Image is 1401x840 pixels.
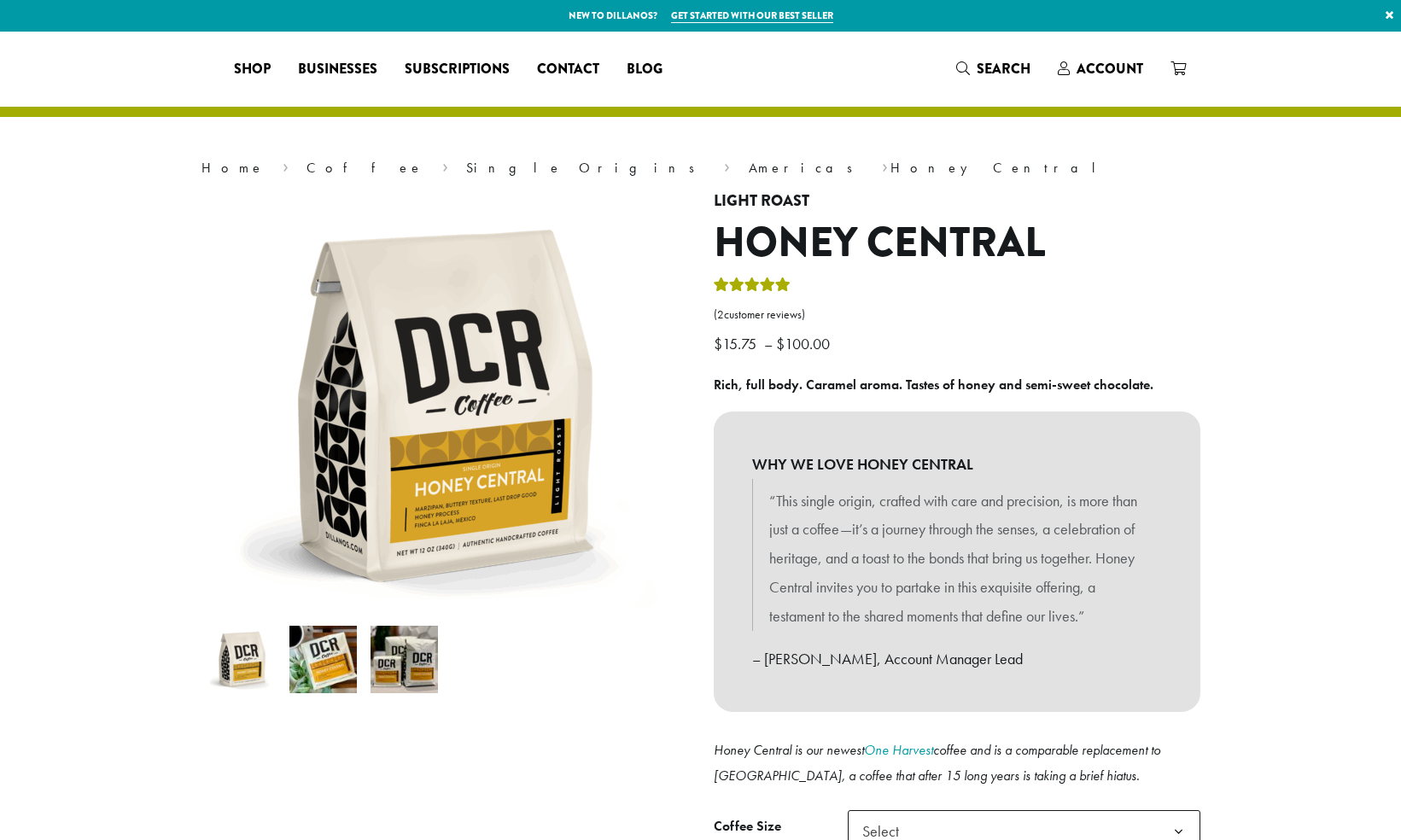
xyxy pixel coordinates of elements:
[442,152,448,178] span: ›
[717,307,724,322] span: 2
[208,626,276,693] img: Honey Central
[864,741,933,759] a: One Harvest
[234,59,271,80] span: Shop
[289,626,357,693] img: Honey Central - Image 2
[1077,59,1143,79] span: Account
[405,59,510,80] span: Subscriptions
[306,159,423,177] a: Coffee
[769,487,1145,631] p: “This single origin, crafted with care and precision, is more than just a coffee—it’s a journey t...
[977,59,1030,79] span: Search
[943,55,1044,83] a: Search
[298,59,377,80] span: Businesses
[466,159,706,177] a: Single Origins
[671,9,833,23] a: Get started with our best seller
[537,59,599,80] span: Contact
[714,814,848,839] label: Coffee Size
[371,626,438,693] img: Honey Central - Image 3
[776,334,834,353] bdi: 100.00
[283,152,289,178] span: ›
[724,152,730,178] span: ›
[627,59,663,80] span: Blog
[714,334,761,353] bdi: 15.75
[201,159,265,177] a: Home
[714,219,1200,268] h1: Honey Central
[201,158,1200,178] nav: Breadcrumb
[749,159,864,177] a: Americas
[714,275,791,300] div: Rated 5.00 out of 5
[714,741,1160,785] i: Honey Central is our newest coffee and is a comparable replacement to [GEOGRAPHIC_DATA], a coffee...
[714,192,1200,211] h4: Light Roast
[764,334,773,353] span: –
[752,450,1162,479] b: WHY WE LOVE HONEY CENTRAL
[714,334,722,353] span: $
[752,645,1162,674] p: – [PERSON_NAME], Account Manager Lead
[714,376,1153,394] b: Rich, full body. Caramel aroma. Tastes of honey and semi-sweet chocolate.
[882,152,888,178] span: ›
[714,306,1200,324] a: (2customer reviews)
[220,55,284,83] a: Shop
[776,334,785,353] span: $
